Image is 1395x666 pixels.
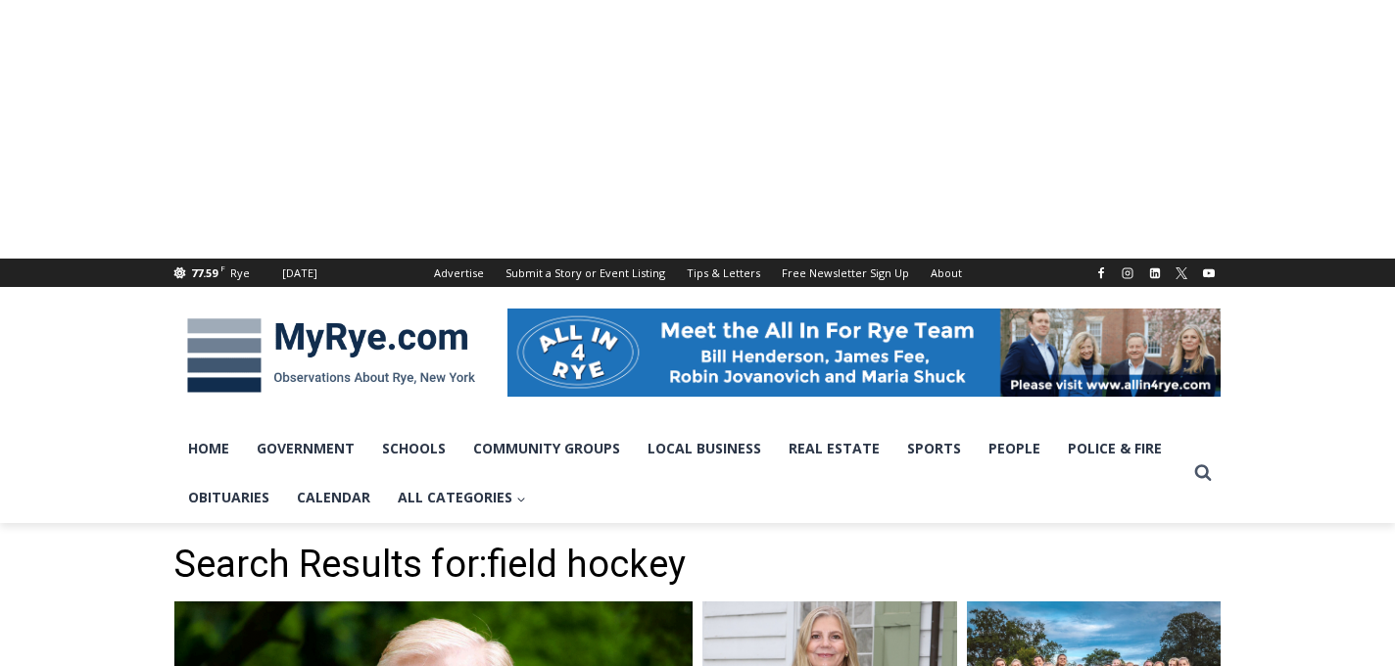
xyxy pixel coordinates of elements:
[243,424,368,473] a: Government
[1170,262,1193,285] a: X
[1054,424,1176,473] a: Police & Fire
[507,309,1221,397] img: All in for Rye
[191,265,217,280] span: 77.59
[282,264,317,282] div: [DATE]
[1185,455,1221,491] button: View Search Form
[174,424,1185,523] nav: Primary Navigation
[1116,262,1139,285] a: Instagram
[634,424,775,473] a: Local Business
[174,473,283,522] a: Obituaries
[775,424,893,473] a: Real Estate
[368,424,459,473] a: Schools
[220,262,225,273] span: F
[676,259,771,287] a: Tips & Letters
[1197,262,1221,285] a: YouTube
[423,259,973,287] nav: Secondary Navigation
[893,424,975,473] a: Sports
[230,264,250,282] div: Rye
[487,543,686,586] span: field hockey
[920,259,973,287] a: About
[174,305,488,406] img: MyRye.com
[495,259,676,287] a: Submit a Story or Event Listing
[174,424,243,473] a: Home
[384,473,540,522] a: All Categories
[423,259,495,287] a: Advertise
[975,424,1054,473] a: People
[398,487,526,508] span: All Categories
[1089,262,1113,285] a: Facebook
[771,259,920,287] a: Free Newsletter Sign Up
[283,473,384,522] a: Calendar
[1143,262,1167,285] a: Linkedin
[174,543,1221,588] h1: Search Results for:
[459,424,634,473] a: Community Groups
